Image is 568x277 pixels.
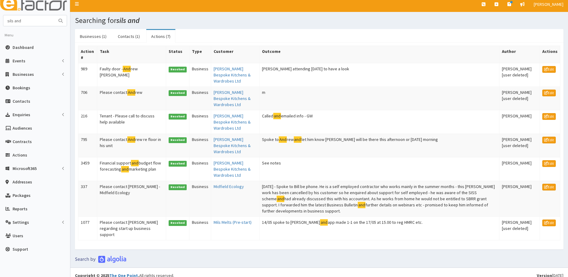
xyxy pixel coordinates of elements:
[260,157,499,181] td: See notes
[214,220,252,225] a: Mils Melts (Pre-start)
[534,2,563,7] span: [PERSON_NAME]
[121,166,129,172] mark: and
[189,217,211,240] td: Business
[75,17,563,24] h1: Searching for
[214,66,251,84] a: [PERSON_NAME] Bespoke Kitchens & Wardrobes Ltd
[13,246,28,252] span: Support
[13,152,27,158] span: Actions
[13,193,31,198] span: Packages
[3,15,55,26] input: Search...
[260,46,499,63] th: Outcome
[78,87,97,110] td: 706
[13,206,28,212] span: Reports
[13,58,25,64] span: Events
[169,161,187,166] span: Resolved
[78,157,97,181] td: 3459
[13,98,30,104] span: Contacts
[123,66,131,72] mark: And
[78,63,97,87] td: 989
[13,72,34,77] span: Businesses
[13,45,34,50] span: Dashboard
[127,89,135,96] mark: And
[279,136,287,143] mark: And
[113,30,145,43] a: Contacts (1)
[189,63,211,87] td: Business
[260,181,499,217] td: [DATE] - Spoke to Bill be phone. He is a self employed contractor who works mainly in the summer ...
[169,137,187,143] span: Resolved
[13,233,23,238] span: Users
[97,110,166,134] td: Tenant - Please call to discuss help available
[146,30,175,43] a: Actions (7)
[260,87,499,110] td: m
[542,184,556,190] a: Edit
[358,202,365,208] mark: and
[499,134,540,157] td: [PERSON_NAME] [user deleted]
[542,160,556,167] a: Edit
[13,112,30,117] span: Enquiries
[214,160,251,178] a: [PERSON_NAME] Bespoke Kitchens & Wardrobes Ltd
[169,67,187,72] span: Resolved
[75,30,111,43] a: Businesses (1)
[214,184,244,189] a: Midfield Ecology
[189,110,211,134] td: Business
[260,63,499,87] td: [PERSON_NAME] attending [DATE] to have a look
[542,113,556,120] a: Edit
[277,196,284,202] mark: and
[499,110,540,134] td: [PERSON_NAME]
[499,87,540,110] td: [PERSON_NAME] [user deleted]
[542,137,556,143] a: Edit
[78,134,97,157] td: 795
[127,136,135,143] mark: And
[169,114,187,119] span: Resolved
[166,46,189,63] th: Status
[542,90,556,96] a: Edit
[78,181,97,217] td: 337
[169,220,187,226] span: Resolved
[75,256,126,263] img: search-by-algolia-light-background.png
[273,113,281,119] mark: and
[13,85,30,90] span: Bookings
[499,181,540,217] td: [PERSON_NAME]
[540,46,560,63] th: Actions
[78,46,97,63] th: Action #
[78,217,97,240] td: 1077
[189,87,211,110] td: Business
[189,157,211,181] td: Business
[131,160,139,166] mark: and
[214,90,251,107] a: [PERSON_NAME] Bespoke Kitchens & Wardrobes Ltd
[260,110,499,134] td: Called emailed info - GW
[13,166,37,171] span: Microsoft365
[97,87,166,110] td: Please contact rew
[320,219,328,226] mark: and
[294,136,301,143] mark: and
[499,157,540,181] td: [PERSON_NAME]
[169,184,187,190] span: Resolved
[116,16,140,25] i: sils and
[542,66,556,73] a: Edit
[97,217,166,240] td: Please contact [PERSON_NAME] regarding start up business support
[260,217,499,240] td: 14/05 spoke to [PERSON_NAME] app made 1-1 on the 17/05 at 15.00 to reg HMRC etc.
[211,46,260,63] th: Customer
[97,46,166,63] th: Task
[169,90,187,96] span: Resolved
[214,113,251,131] a: [PERSON_NAME] Bespoke Kitchens & Wardrobes Ltd
[499,63,540,87] td: [PERSON_NAME] [user deleted]
[542,220,556,226] a: Edit
[499,46,540,63] th: Author
[214,137,251,154] a: [PERSON_NAME] Bespoke Kitchens & Wardrobes Ltd
[189,134,211,157] td: Business
[13,179,32,185] span: Addresses
[97,157,166,181] td: Financial support budget flow forecasting marketing plan
[189,181,211,217] td: Business
[260,134,499,157] td: Spoke to rew let him know [PERSON_NAME] will be there this afternoon or [DATE] morning
[78,110,97,134] td: 216
[189,46,211,63] th: Type
[97,134,166,157] td: Please contact rew re floor in his unit
[13,125,32,131] span: Audiences
[97,181,166,217] td: Please contact [PERSON_NAME] - Midfield Ecology
[13,139,32,144] span: Contracts
[97,63,166,87] td: Faulty door - rew [PERSON_NAME]
[499,217,540,240] td: [PERSON_NAME] [user deleted]
[13,220,29,225] span: Settings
